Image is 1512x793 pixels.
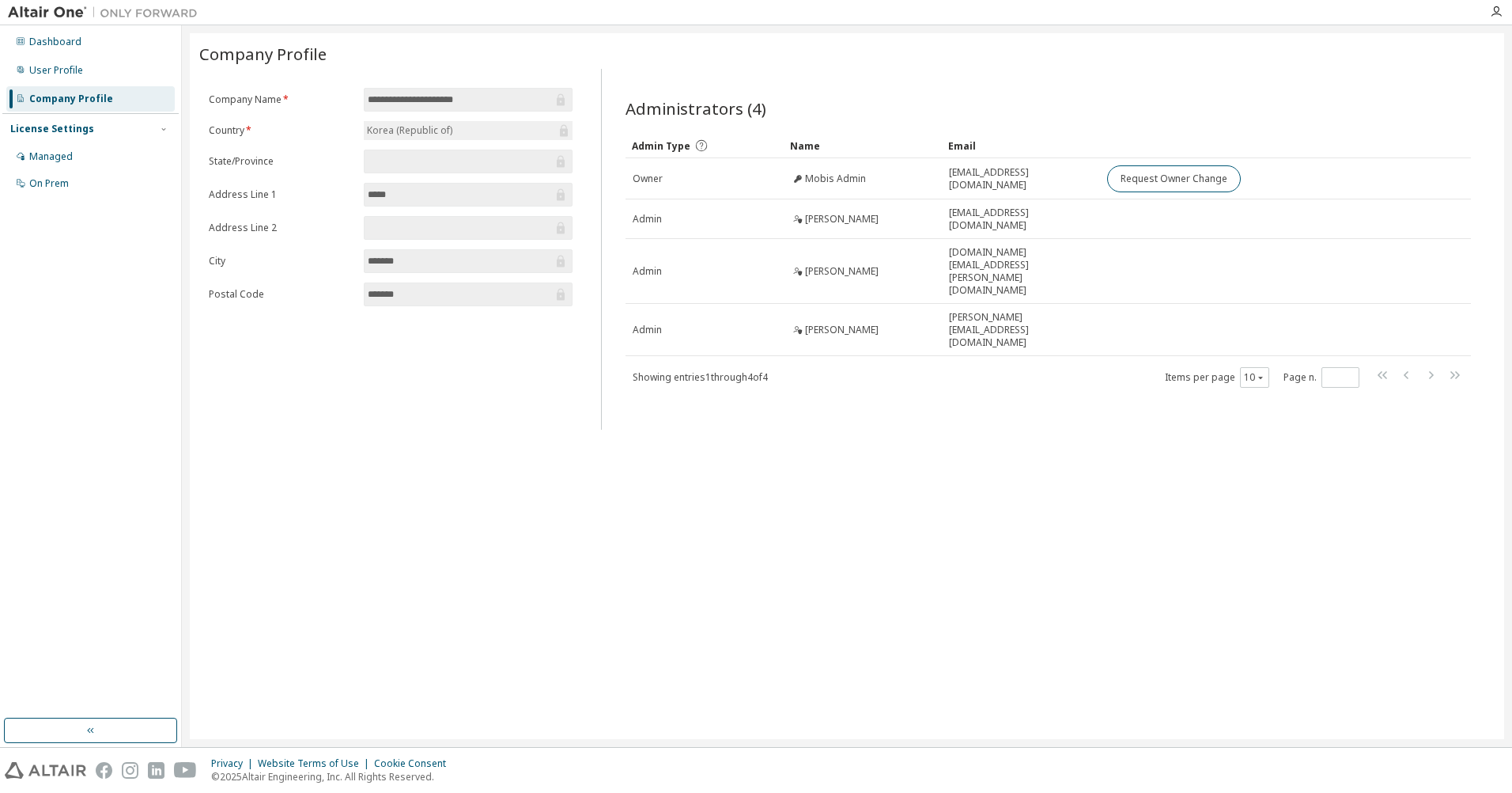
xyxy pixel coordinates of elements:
[211,770,455,784] p: © 2025 Altair Engineering, Inc. All Rights Reserved.
[199,43,327,65] span: Company Profile
[374,757,455,770] div: Cookie Consent
[805,213,879,226] span: [PERSON_NAME]
[29,93,113,105] div: Company Profile
[633,173,663,185] span: Owner
[633,370,768,384] span: Showing entries 1 through 4 of 4
[948,133,1094,158] div: Email
[1107,165,1241,192] button: Request Owner Change
[8,5,206,21] img: Altair One
[29,36,81,48] div: Dashboard
[633,265,662,278] span: Admin
[949,166,1093,192] span: [EMAIL_ADDRESS][DOMAIN_NAME]
[10,123,94,135] div: License Settings
[949,311,1093,349] span: [PERSON_NAME][EMAIL_ADDRESS][DOMAIN_NAME]
[209,222,354,234] label: Address Line 2
[626,97,766,120] span: Administrators (4)
[148,762,164,779] img: linkedin.svg
[633,213,662,226] span: Admin
[365,122,455,139] div: Korea (Republic of)
[29,64,83,77] div: User Profile
[1244,371,1265,384] button: 10
[122,762,138,779] img: instagram.svg
[209,124,354,137] label: Country
[209,155,354,168] label: State/Province
[790,133,936,158] div: Name
[209,255,354,267] label: City
[805,265,879,278] span: [PERSON_NAME]
[174,762,197,779] img: youtube.svg
[1165,367,1269,388] span: Items per page
[805,173,866,185] span: Mobis Admin
[364,121,573,140] div: Korea (Republic of)
[96,762,112,779] img: facebook.svg
[805,324,879,336] span: [PERSON_NAME]
[949,207,1093,232] span: [EMAIL_ADDRESS][DOMAIN_NAME]
[209,93,354,106] label: Company Name
[632,139,690,153] span: Admin Type
[5,762,86,779] img: altair_logo.svg
[258,757,374,770] div: Website Terms of Use
[209,188,354,201] label: Address Line 1
[29,150,73,163] div: Managed
[29,177,69,190] div: On Prem
[1283,367,1359,388] span: Page n.
[633,324,662,336] span: Admin
[209,288,354,301] label: Postal Code
[949,246,1093,297] span: [DOMAIN_NAME][EMAIL_ADDRESS][PERSON_NAME][DOMAIN_NAME]
[211,757,258,770] div: Privacy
